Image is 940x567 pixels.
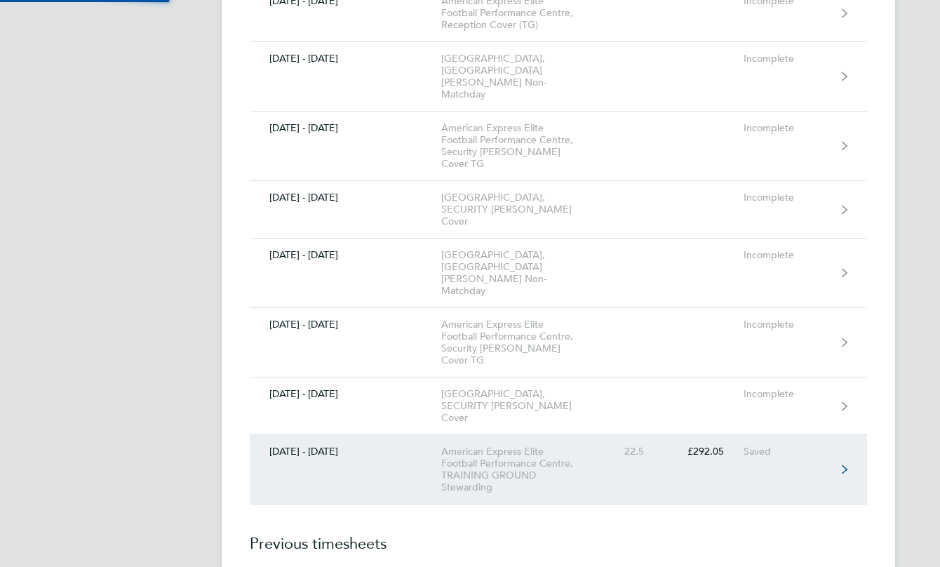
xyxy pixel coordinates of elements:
[744,388,830,400] div: Incomplete
[602,446,664,458] div: 22.5
[250,388,441,400] div: [DATE] - [DATE]
[441,446,602,493] div: American Express Elite Football Performance Centre, TRAINING GROUND Stewarding
[250,53,441,65] div: [DATE] - [DATE]
[250,112,867,181] a: [DATE] - [DATE]American Express Elite Football Performance Centre, Security [PERSON_NAME] Cover T...
[250,378,867,435] a: [DATE] - [DATE][GEOGRAPHIC_DATA], SECURITY [PERSON_NAME] CoverIncomplete
[441,192,602,227] div: [GEOGRAPHIC_DATA], SECURITY [PERSON_NAME] Cover
[744,122,830,134] div: Incomplete
[441,319,602,366] div: American Express Elite Football Performance Centre, Security [PERSON_NAME] Cover TG
[250,446,441,458] div: [DATE] - [DATE]
[441,122,602,170] div: American Express Elite Football Performance Centre, Security [PERSON_NAME] Cover TG
[250,435,867,505] a: [DATE] - [DATE]American Express Elite Football Performance Centre, TRAINING GROUND Stewarding22.5...
[744,192,830,204] div: Incomplete
[441,388,602,424] div: [GEOGRAPHIC_DATA], SECURITY [PERSON_NAME] Cover
[250,42,867,112] a: [DATE] - [DATE][GEOGRAPHIC_DATA], [GEOGRAPHIC_DATA] [PERSON_NAME] Non-MatchdayIncomplete
[744,249,830,261] div: Incomplete
[250,308,867,378] a: [DATE] - [DATE]American Express Elite Football Performance Centre, Security [PERSON_NAME] Cover T...
[744,319,830,331] div: Incomplete
[441,249,602,297] div: [GEOGRAPHIC_DATA], [GEOGRAPHIC_DATA] [PERSON_NAME] Non-Matchday
[664,446,744,458] div: £292.05
[250,319,441,331] div: [DATE] - [DATE]
[744,53,830,65] div: Incomplete
[250,239,867,308] a: [DATE] - [DATE][GEOGRAPHIC_DATA], [GEOGRAPHIC_DATA] [PERSON_NAME] Non-MatchdayIncomplete
[744,446,830,458] div: Saved
[250,181,867,239] a: [DATE] - [DATE][GEOGRAPHIC_DATA], SECURITY [PERSON_NAME] CoverIncomplete
[250,192,441,204] div: [DATE] - [DATE]
[250,122,441,134] div: [DATE] - [DATE]
[250,249,441,261] div: [DATE] - [DATE]
[441,53,602,100] div: [GEOGRAPHIC_DATA], [GEOGRAPHIC_DATA] [PERSON_NAME] Non-Matchday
